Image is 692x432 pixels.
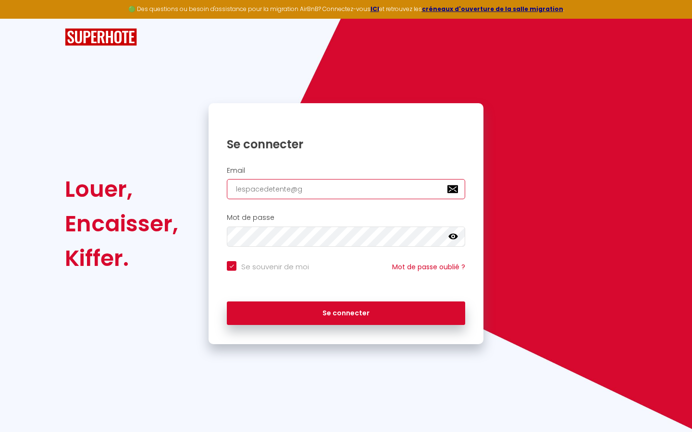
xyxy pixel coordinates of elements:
[392,262,465,272] a: Mot de passe oublié ?
[422,5,563,13] a: créneaux d'ouverture de la salle migration
[371,5,379,13] a: ICI
[227,179,465,199] input: Ton Email
[65,206,178,241] div: Encaisser,
[227,167,465,175] h2: Email
[65,28,137,46] img: SuperHote logo
[227,214,465,222] h2: Mot de passe
[227,301,465,325] button: Se connecter
[227,137,465,152] h1: Se connecter
[65,241,178,276] div: Kiffer.
[8,4,37,33] button: Ouvrir le widget de chat LiveChat
[65,172,178,206] div: Louer,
